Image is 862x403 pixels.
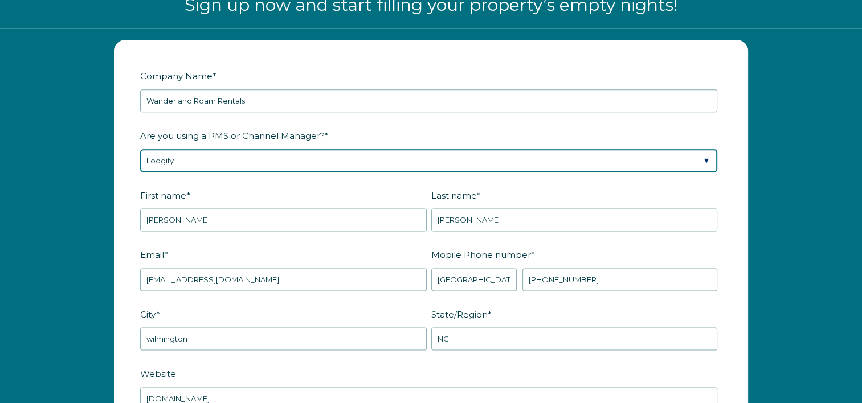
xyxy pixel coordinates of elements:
span: State/Region [431,306,488,323]
span: Email [140,246,164,264]
span: Last name [431,187,477,204]
span: Website [140,365,176,383]
span: Mobile Phone number [431,246,531,264]
span: Are you using a PMS or Channel Manager? [140,127,325,145]
span: City [140,306,156,323]
span: Company Name [140,67,213,85]
span: First name [140,187,186,204]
